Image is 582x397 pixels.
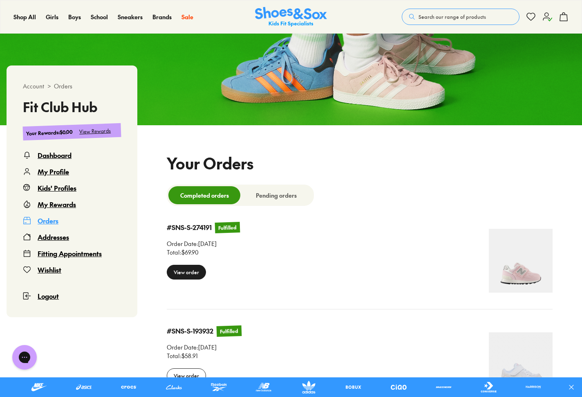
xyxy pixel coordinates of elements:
[167,368,206,383] div: View order
[167,343,242,352] div: Order Date : [DATE]
[23,248,121,258] a: Fitting Appointments
[181,13,193,21] a: Sale
[23,82,44,90] span: Account
[23,232,121,242] a: Addresses
[13,13,36,21] a: Shop All
[167,265,206,280] div: View order
[38,150,72,160] div: Dashboard
[23,167,121,176] a: My Profile
[167,223,212,232] div: #SNS-S-274191
[38,232,69,242] div: Addresses
[38,265,61,275] div: Wishlist
[23,150,121,160] a: Dashboard
[255,7,327,27] img: SNS_Logo_Responsive.svg
[23,265,121,275] a: Wishlist
[68,13,81,21] a: Boys
[118,13,143,21] a: Sneakers
[419,13,486,20] span: Search our range of products
[167,352,242,360] div: Total : $58.91
[47,82,51,90] span: >
[167,151,253,175] h1: Your Orders
[402,9,519,25] button: Search our range of products
[489,229,553,293] img: 4-525379_04085c36-b2d7-4f40-abf3-08eb74271faa.jpg
[79,127,111,135] div: View Rewards
[46,13,58,21] a: Girls
[220,327,239,335] div: Fulfilled
[38,167,69,176] div: My Profile
[23,216,121,226] a: Orders
[152,13,172,21] a: Brands
[23,199,121,209] a: My Rewards
[23,100,121,113] h3: Fit Club Hub
[26,128,73,137] div: Your Rewards : $0.00
[38,291,59,300] span: Logout
[38,199,76,209] div: My Rewards
[8,342,41,372] iframe: Gorgias live chat messenger
[23,281,121,301] button: Logout
[38,216,58,226] div: Orders
[218,223,237,232] div: Fulfilled
[255,7,327,27] a: Shoes & Sox
[23,183,121,193] a: Kids' Profiles
[38,248,102,258] div: Fitting Appointments
[54,82,72,90] span: Orders
[489,332,553,396] img: 4-434937.jpg
[38,183,76,193] div: Kids' Profiles
[167,239,240,248] div: Order Date : [DATE]
[167,248,240,257] div: Total : $69.90
[167,327,213,336] div: #SNS-S-193932
[91,13,108,21] a: School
